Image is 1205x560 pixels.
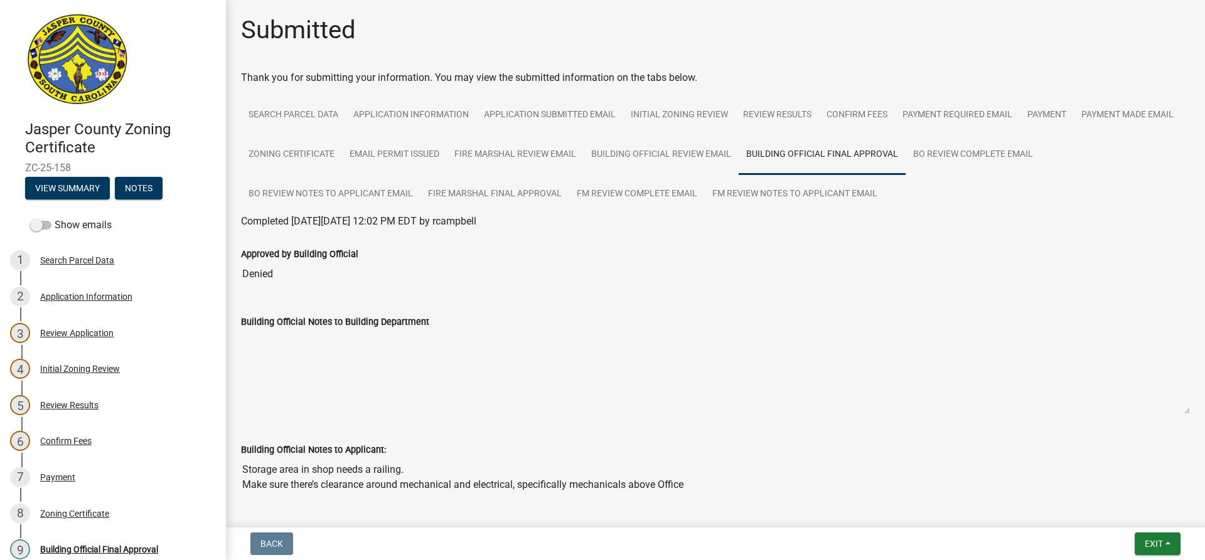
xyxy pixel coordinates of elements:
label: Approved by Building Official [241,250,358,259]
div: Review Results [40,401,99,409]
div: 9 [10,539,30,559]
div: Payment [40,473,75,482]
h1: Submitted [241,15,356,45]
div: 7 [10,467,30,487]
div: 2 [10,287,30,307]
a: Confirm Fees [819,95,895,135]
a: FM Review Notes to Applicant Email [705,174,885,214]
a: Search Parcel Data [241,95,346,135]
button: Exit [1135,532,1181,555]
a: Zoning Certificate [241,135,342,175]
textarea: Storage area in shop needs a railing. Make sure there’s clearance around mechanical and electrica... [241,457,1190,542]
a: Payment [1020,95,1074,135]
a: FM Review Complete Email [569,174,705,214]
wm-modal-confirm: Summary [25,184,110,194]
span: Completed [DATE][DATE] 12:02 PM EDT by rcampbell [241,215,476,227]
a: Application Information [346,95,476,135]
div: Zoning Certificate [40,509,109,518]
button: Back [250,532,293,555]
div: 1 [10,250,30,270]
div: 5 [10,395,30,415]
div: Building Official Final Approval [40,545,158,554]
div: Initial Zoning Review [40,364,120,373]
label: Show emails [30,218,112,233]
button: Notes [115,177,163,199]
img: Jasper County, South Carolina [25,13,130,107]
label: Building Official Notes to Applicant: [241,446,386,455]
a: BO Review Notes to Applicant Email [241,174,420,214]
span: Exit [1145,539,1163,549]
div: Thank you for submitting your information. You may view the submitted information on the tabs below. [241,70,1190,85]
a: Email Permit Issued [342,135,447,175]
a: Fire Marshal Review Email [447,135,584,175]
div: 8 [10,504,30,524]
div: Application Information [40,292,132,301]
a: Payment Made Email [1074,95,1181,135]
div: Confirm Fees [40,436,92,445]
a: Review Results [736,95,819,135]
button: View Summary [25,177,110,199]
div: Search Parcel Data [40,256,114,265]
div: Review Application [40,329,114,337]
a: BO Review Complete Email [906,135,1041,175]
a: Application Submitted Email [476,95,623,135]
a: Building Official Review Email [584,135,739,175]
wm-modal-confirm: Notes [115,184,163,194]
h4: Jasper County Zoning Certificate [25,120,216,157]
a: Initial Zoning Review [623,95,736,135]
div: 4 [10,359,30,379]
label: Building Official Notes to Building Department [241,318,429,327]
span: ZC-25-158 [25,162,201,174]
a: Fire Marshal Final Approval [420,174,569,214]
div: 3 [10,323,30,343]
span: Back [260,539,283,549]
a: Building Official Final Approval [739,135,906,175]
a: Payment Required Email [895,95,1020,135]
div: 6 [10,431,30,451]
